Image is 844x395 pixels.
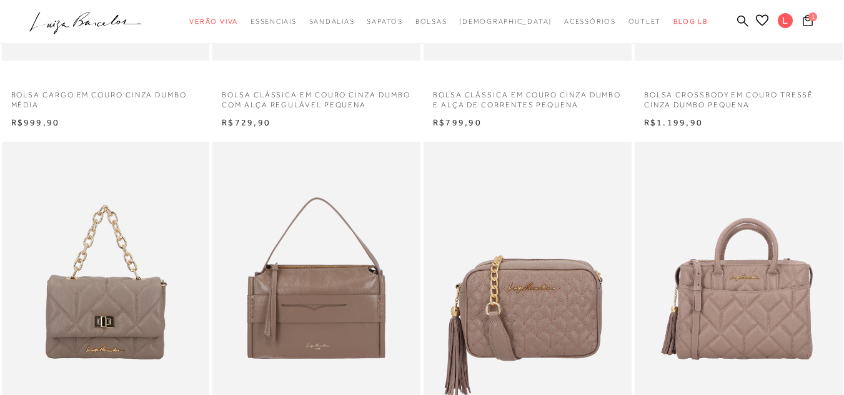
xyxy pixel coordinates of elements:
[778,13,793,28] span: L
[189,10,238,33] a: noSubCategoriesText
[415,17,447,25] span: Bolsas
[11,117,60,127] span: R$999,90
[367,10,402,33] a: noSubCategoriesText
[309,17,355,25] span: Sandálias
[628,10,662,33] a: noSubCategoriesText
[635,82,843,111] a: BOLSA CROSSBODY EM COURO TRESSÊ CINZA DUMBO PEQUENA
[673,17,707,25] span: BLOG LB
[367,17,402,25] span: Sapatos
[644,117,703,127] span: R$1.199,90
[415,10,447,33] a: noSubCategoriesText
[459,10,552,33] a: noSubCategoriesText
[424,82,632,111] a: BOLSA CLÁSSICA EM COURO CINZA DUMBO E ALÇA DE CORRENTES PEQUENA
[459,17,552,25] span: [DEMOGRAPHIC_DATA]
[673,10,707,33] a: BLOG LB
[772,12,799,32] button: L
[2,82,210,111] a: BOLSA CARGO EM COURO CINZA DUMBO MÉDIA
[628,17,662,25] span: Outlet
[564,17,616,25] span: Acessórios
[564,10,616,33] a: noSubCategoriesText
[222,117,271,127] span: R$729,90
[309,10,355,33] a: noSubCategoriesText
[251,17,297,25] span: Essenciais
[808,12,817,21] span: 1
[251,10,297,33] a: noSubCategoriesText
[212,82,420,111] a: BOLSA CLÁSSICA EM COURO CINZA DUMBO COM ALÇA REGULÁVEL PEQUENA
[433,117,482,127] span: R$799,90
[189,17,238,25] span: Verão Viva
[799,14,817,31] button: 1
